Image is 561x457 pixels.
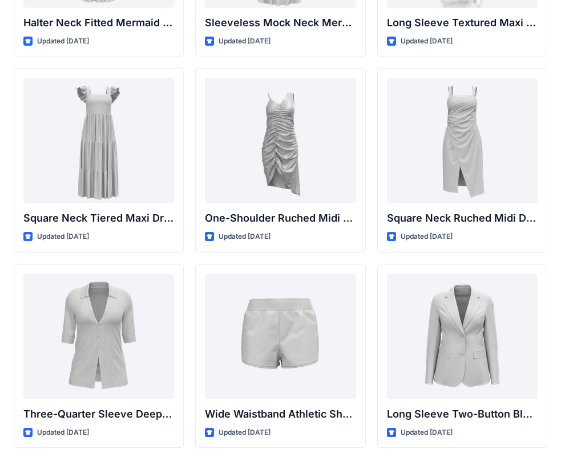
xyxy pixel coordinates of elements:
p: Updated [DATE] [401,35,453,47]
p: Halter Neck Fitted Mermaid Gown with Keyhole Detail [23,15,174,31]
p: Updated [DATE] [219,35,271,47]
p: Updated [DATE] [37,35,89,47]
a: Long Sleeve Two-Button Blazer with Flap Pockets [387,274,538,399]
p: Long Sleeve Textured Maxi Dress with Feather Hem [387,15,538,31]
p: Square Neck Ruched Midi Dress with Asymmetrical Hem [387,210,538,226]
a: One-Shoulder Ruched Midi Dress with Asymmetrical Hem [205,78,356,203]
p: Wide Waistband Athletic Shorts [205,406,356,422]
a: Wide Waistband Athletic Shorts [205,274,356,399]
p: Long Sleeve Two-Button Blazer with Flap Pockets [387,406,538,422]
p: Updated [DATE] [37,231,89,243]
p: Three-Quarter Sleeve Deep V-Neck Button-Down Top [23,406,174,422]
p: Square Neck Tiered Maxi Dress with Ruffle Sleeves [23,210,174,226]
a: Square Neck Tiered Maxi Dress with Ruffle Sleeves [23,78,174,203]
a: Square Neck Ruched Midi Dress with Asymmetrical Hem [387,78,538,203]
p: One-Shoulder Ruched Midi Dress with Asymmetrical Hem [205,210,356,226]
p: Updated [DATE] [219,427,271,439]
p: Updated [DATE] [401,231,453,243]
a: Three-Quarter Sleeve Deep V-Neck Button-Down Top [23,274,174,399]
p: Updated [DATE] [219,231,271,243]
p: Sleeveless Mock Neck Mermaid Gown [205,15,356,31]
p: Updated [DATE] [37,427,89,439]
p: Updated [DATE] [401,427,453,439]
